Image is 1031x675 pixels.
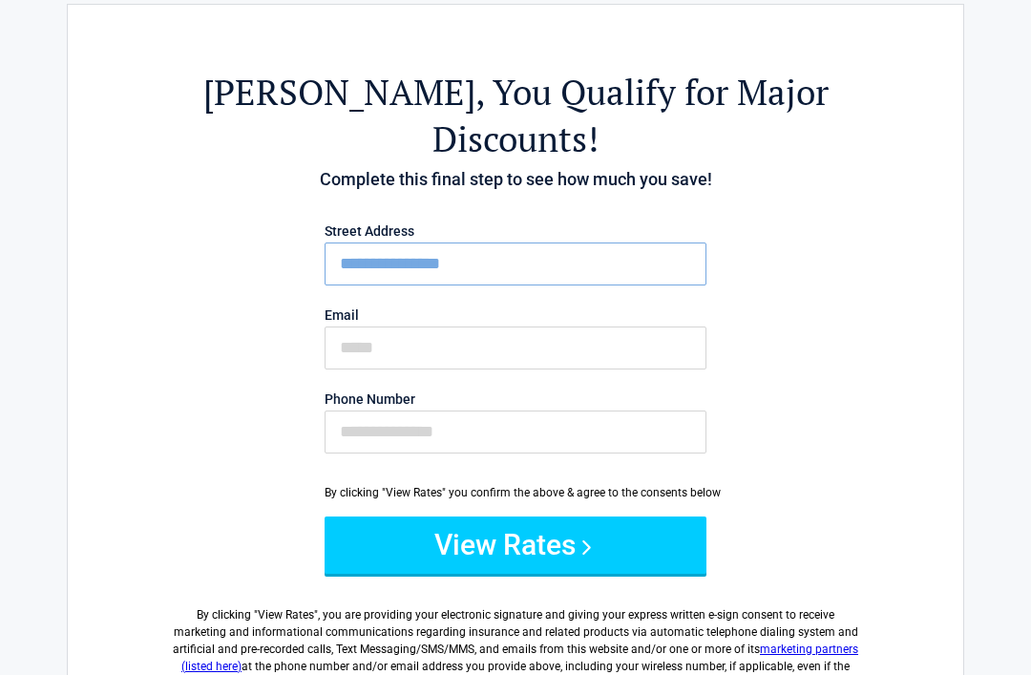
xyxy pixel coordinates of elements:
h2: , You Qualify for Major Discounts! [173,69,858,162]
label: Phone Number [325,392,706,406]
span: View Rates [258,608,314,622]
label: Email [325,308,706,322]
button: View Rates [325,517,706,574]
div: By clicking "View Rates" you confirm the above & agree to the consents below [325,484,706,501]
h4: Complete this final step to see how much you save! [173,167,858,192]
a: marketing partners (listed here) [181,643,858,673]
span: [PERSON_NAME] [203,69,475,116]
label: Street Address [325,224,706,238]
